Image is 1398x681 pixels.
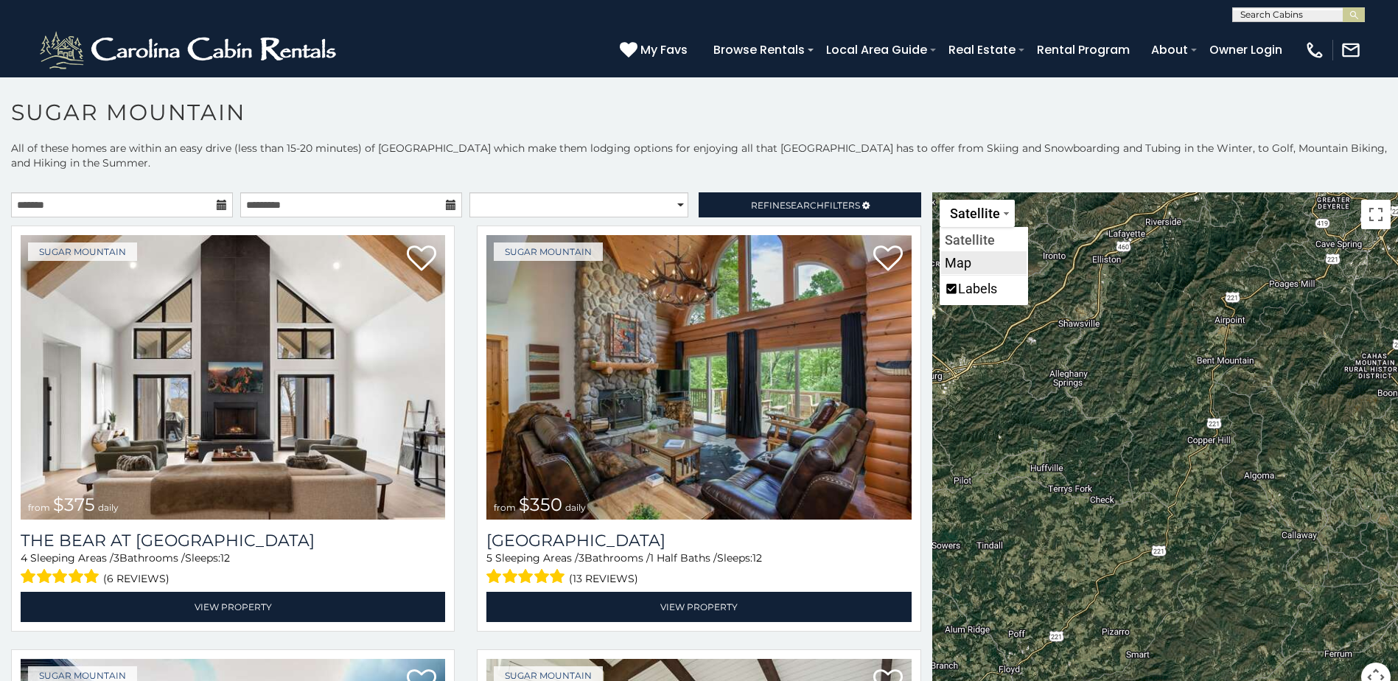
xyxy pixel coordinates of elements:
[37,28,343,72] img: White-1-2.png
[565,502,586,513] span: daily
[941,37,1023,63] a: Real Estate
[751,200,860,211] span: Refine Filters
[1144,37,1195,63] a: About
[569,569,638,588] span: (13 reviews)
[940,200,1015,227] button: Change map style
[220,551,230,565] span: 12
[486,235,911,520] img: Grouse Moor Lodge
[941,228,1027,251] li: Show satellite imagery
[21,235,445,520] img: The Bear At Sugar Mountain
[28,242,137,261] a: Sugar Mountain
[1361,200,1391,229] button: Toggle fullscreen view
[21,235,445,520] a: The Bear At Sugar Mountain from $375 daily
[486,531,911,551] a: [GEOGRAPHIC_DATA]
[21,531,445,551] a: The Bear At [GEOGRAPHIC_DATA]
[1341,40,1361,60] img: mail-regular-white.png
[486,592,911,622] a: View Property
[21,551,27,565] span: 4
[103,569,169,588] span: (6 reviews)
[28,502,50,513] span: from
[1202,37,1290,63] a: Owner Login
[958,281,997,296] label: Labels
[620,41,691,60] a: My Favs
[407,244,436,275] a: Add to favorites
[640,41,688,59] span: My Favs
[786,200,824,211] span: Search
[699,192,920,217] a: RefineSearchFilters
[873,244,903,275] a: Add to favorites
[21,592,445,622] a: View Property
[21,531,445,551] h3: The Bear At Sugar Mountain
[494,242,603,261] a: Sugar Mountain
[941,251,1027,274] li: Show street map
[706,37,812,63] a: Browse Rentals
[486,551,911,588] div: Sleeping Areas / Bathrooms / Sleeps:
[579,551,584,565] span: 3
[950,206,1000,221] span: Satellite
[486,235,911,520] a: Grouse Moor Lodge from $350 daily
[486,551,492,565] span: 5
[113,551,119,565] span: 3
[819,37,934,63] a: Local Area Guide
[486,531,911,551] h3: Grouse Moor Lodge
[1304,40,1325,60] img: phone-regular-white.png
[53,494,95,515] span: $375
[494,502,516,513] span: from
[98,502,119,513] span: daily
[519,494,562,515] span: $350
[650,551,717,565] span: 1 Half Baths /
[21,551,445,588] div: Sleeping Areas / Bathrooms / Sleeps:
[1030,37,1137,63] a: Rental Program
[941,276,1027,304] li: Labels
[752,551,762,565] span: 12
[940,227,1028,305] ul: Change map style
